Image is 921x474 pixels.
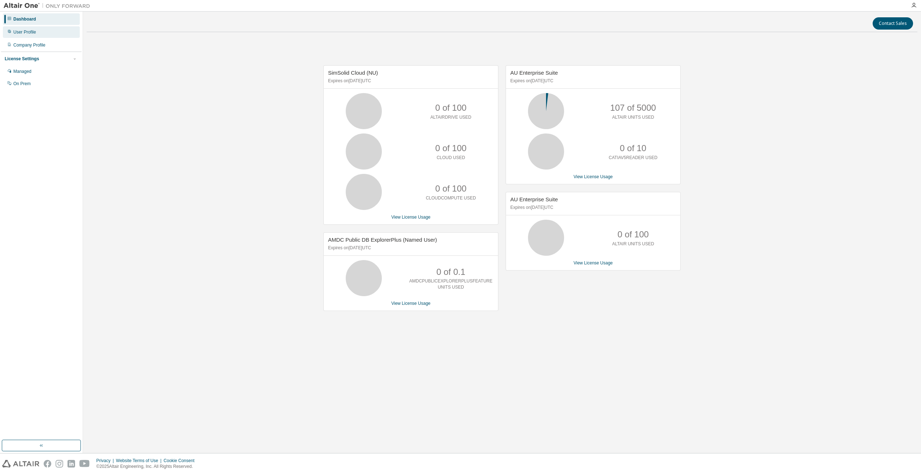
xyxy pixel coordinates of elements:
[13,42,45,48] div: Company Profile
[437,155,465,161] p: CLOUD USED
[56,460,63,468] img: instagram.svg
[609,155,658,161] p: CATIAV5READER USED
[328,78,492,84] p: Expires on [DATE] UTC
[328,70,378,76] span: SimSolid Cloud (NU)
[617,228,649,241] p: 0 of 100
[5,56,39,62] div: License Settings
[391,301,431,306] a: View License Usage
[510,205,674,211] p: Expires on [DATE] UTC
[328,237,437,243] span: AMDC Public DB ExplorerPlus (Named User)
[435,183,467,195] p: 0 of 100
[67,460,75,468] img: linkedin.svg
[4,2,94,9] img: Altair One
[573,260,613,265] a: View License Usage
[391,215,431,220] a: View License Usage
[96,458,116,464] div: Privacy
[44,460,51,468] img: facebook.svg
[430,114,471,120] p: ALTAIRDRIVE USED
[13,69,31,74] div: Managed
[612,114,654,120] p: ALTAIR UNITS USED
[510,70,558,76] span: AU Enterprise Suite
[435,102,467,114] p: 0 of 100
[610,102,656,114] p: 107 of 5000
[13,16,36,22] div: Dashboard
[435,142,467,154] p: 0 of 100
[13,29,36,35] div: User Profile
[79,460,90,468] img: youtube.svg
[13,81,31,87] div: On Prem
[510,196,558,202] span: AU Enterprise Suite
[573,174,613,179] a: View License Usage
[426,195,476,201] p: CLOUDCOMPUTE USED
[436,266,465,278] p: 0 of 0.1
[96,464,199,470] p: © 2025 Altair Engineering, Inc. All Rights Reserved.
[873,17,913,30] button: Contact Sales
[620,142,646,154] p: 0 of 10
[409,278,493,290] p: AMDCPUBLICEXPLORERPLUSFEATURE UNITS USED
[163,458,198,464] div: Cookie Consent
[328,245,492,251] p: Expires on [DATE] UTC
[612,241,654,247] p: ALTAIR UNITS USED
[2,460,39,468] img: altair_logo.svg
[510,78,674,84] p: Expires on [DATE] UTC
[116,458,163,464] div: Website Terms of Use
